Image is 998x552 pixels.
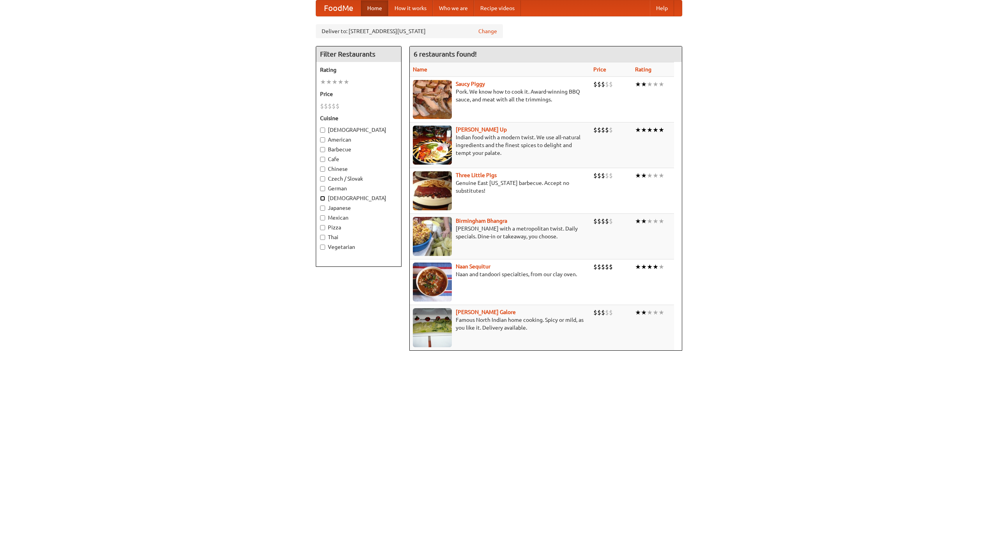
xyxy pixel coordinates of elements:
[320,235,325,240] input: Thai
[328,102,332,110] li: $
[413,308,452,347] img: currygalore.jpg
[413,217,452,256] img: bhangra.jpg
[653,308,658,317] li: ★
[320,225,325,230] input: Pizza
[320,128,325,133] input: [DEMOGRAPHIC_DATA]
[609,80,613,89] li: $
[605,217,609,225] li: $
[597,126,601,134] li: $
[601,308,605,317] li: $
[456,218,507,224] a: Birmingham Bhangra
[320,175,397,183] label: Czech / Slovak
[647,126,653,134] li: ★
[478,27,497,35] a: Change
[593,308,597,317] li: $
[413,263,452,302] img: naansequitur.jpg
[456,126,507,133] a: [PERSON_NAME] Up
[658,171,664,180] li: ★
[641,217,647,225] li: ★
[601,263,605,271] li: $
[641,80,647,89] li: ★
[320,224,397,231] label: Pizza
[609,263,613,271] li: $
[597,263,601,271] li: $
[605,80,609,89] li: $
[593,217,597,225] li: $
[320,165,397,173] label: Chinese
[336,102,340,110] li: $
[653,171,658,180] li: ★
[641,126,647,134] li: ★
[647,308,653,317] li: ★
[324,102,328,110] li: $
[413,80,452,119] img: saucy.jpg
[641,308,647,317] li: ★
[635,66,651,73] a: Rating
[456,172,497,178] a: Three Little Pigs
[320,176,325,181] input: Czech / Slovak
[413,66,427,73] a: Name
[593,171,597,180] li: $
[593,126,597,134] li: $
[609,126,613,134] li: $
[320,114,397,122] h5: Cuisine
[635,263,641,271] li: ★
[320,186,325,191] input: German
[388,0,433,16] a: How it works
[320,233,397,241] label: Thai
[647,171,653,180] li: ★
[601,80,605,89] li: $
[647,217,653,225] li: ★
[593,263,597,271] li: $
[320,204,397,212] label: Japanese
[326,78,332,86] li: ★
[601,126,605,134] li: $
[361,0,388,16] a: Home
[609,308,613,317] li: $
[658,217,664,225] li: ★
[320,126,397,134] label: [DEMOGRAPHIC_DATA]
[320,155,397,163] label: Cafe
[320,215,325,220] input: Mexican
[609,171,613,180] li: $
[456,309,516,315] a: [PERSON_NAME] Galore
[658,308,664,317] li: ★
[653,217,658,225] li: ★
[320,167,325,172] input: Chinese
[320,214,397,222] label: Mexican
[609,217,613,225] li: $
[320,196,325,201] input: [DEMOGRAPHIC_DATA]
[456,81,485,87] b: Saucy Piggy
[413,88,587,103] p: Pork. We know how to cook it. Award-winning BBQ sauce, and meat with all the trimmings.
[635,126,641,134] li: ★
[605,126,609,134] li: $
[635,171,641,180] li: ★
[635,80,641,89] li: ★
[414,50,477,58] ng-pluralize: 6 restaurants found!
[650,0,674,16] a: Help
[413,126,452,165] img: curryup.jpg
[332,102,336,110] li: $
[456,263,490,270] b: Naan Sequitur
[320,146,397,153] label: Barbecue
[635,217,641,225] li: ★
[320,147,325,152] input: Barbecue
[474,0,521,16] a: Recipe videos
[413,133,587,157] p: Indian food with a modern twist. We use all-natural ingredients and the finest spices to delight ...
[653,126,658,134] li: ★
[413,225,587,240] p: [PERSON_NAME] with a metropolitan twist. Daily specials. Dine-in or takeaway, you choose.
[605,308,609,317] li: $
[601,171,605,180] li: $
[320,137,325,142] input: American
[658,263,664,271] li: ★
[320,102,324,110] li: $
[320,185,397,192] label: German
[320,194,397,202] label: [DEMOGRAPHIC_DATA]
[413,270,587,278] p: Naan and tandoori specialties, from our clay oven.
[658,80,664,89] li: ★
[433,0,474,16] a: Who we are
